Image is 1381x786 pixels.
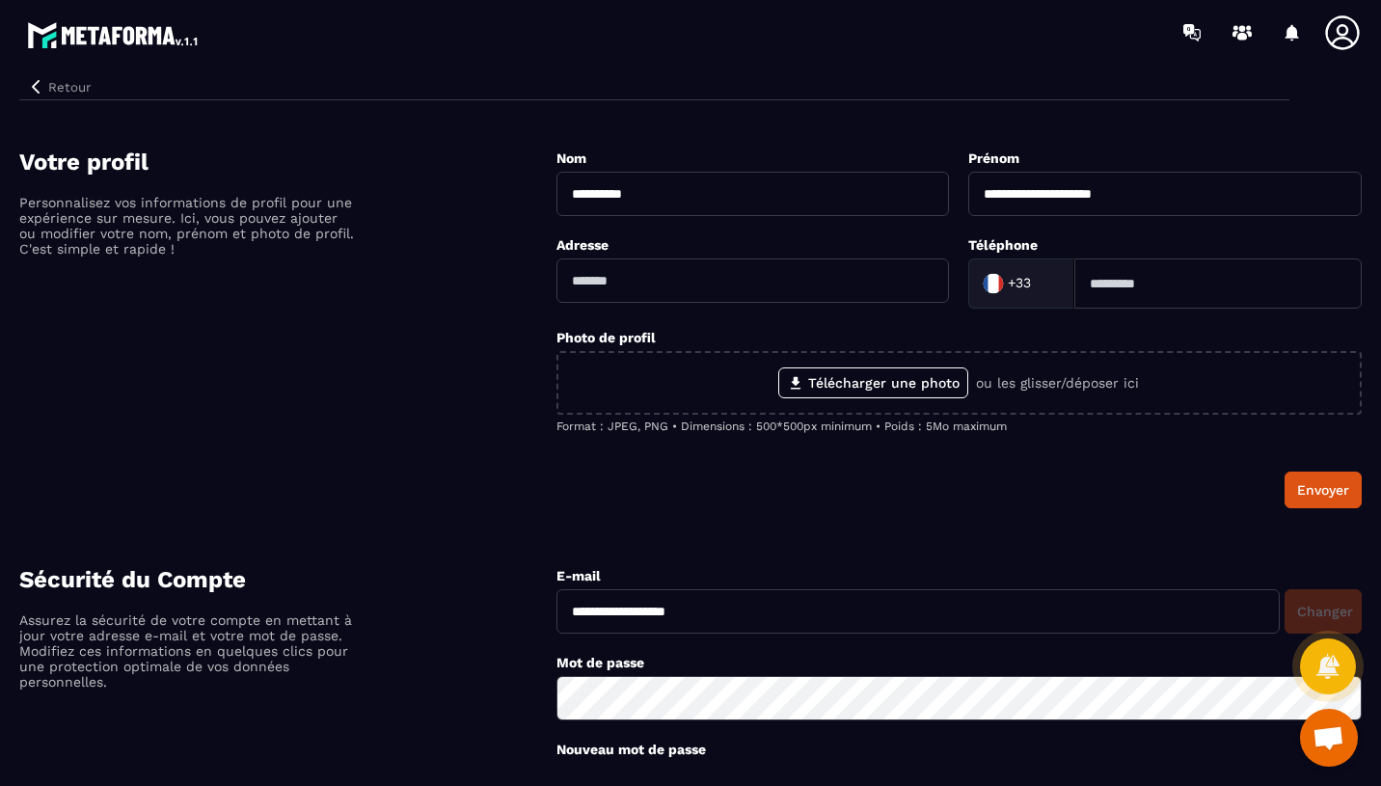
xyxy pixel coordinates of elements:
[976,375,1139,391] p: ou les glisser/déposer ici
[1008,274,1031,293] span: +33
[1035,269,1054,298] input: Search for option
[19,74,98,99] button: Retour
[968,237,1038,253] label: Téléphone
[19,566,556,593] h4: Sécurité du Compte
[968,258,1074,309] div: Search for option
[19,195,357,257] p: Personnalisez vos informations de profil pour une expérience sur mesure. Ici, vous pouvez ajouter...
[778,367,968,398] label: Télécharger une photo
[1300,709,1358,767] a: Ouvrir le chat
[974,264,1013,303] img: Country Flag
[968,150,1019,166] label: Prénom
[556,742,706,757] label: Nouveau mot de passe
[19,149,556,176] h4: Votre profil
[556,655,644,670] label: Mot de passe
[27,17,201,52] img: logo
[556,330,656,345] label: Photo de profil
[556,568,601,583] label: E-mail
[556,150,586,166] label: Nom
[1285,472,1362,508] button: Envoyer
[556,237,609,253] label: Adresse
[556,420,1362,433] p: Format : JPEG, PNG • Dimensions : 500*500px minimum • Poids : 5Mo maximum
[19,612,357,690] p: Assurez la sécurité de votre compte en mettant à jour votre adresse e-mail et votre mot de passe....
